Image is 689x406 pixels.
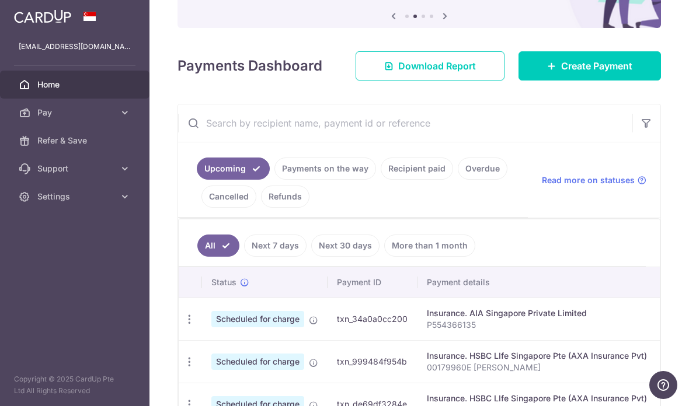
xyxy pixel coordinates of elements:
[649,371,677,400] iframe: Opens a widget where you can find more information
[261,185,309,208] a: Refunds
[427,350,669,362] div: Insurance. HSBC LIfe Singapore Pte (AXA Insurance Pvt)
[311,235,380,257] a: Next 30 days
[328,340,417,383] td: txn_999484f954b
[417,267,678,297] th: Payment details
[37,135,114,146] span: Refer & Save
[211,353,304,370] span: Scheduled for charge
[384,235,475,257] a: More than 1 month
[356,51,504,80] a: Download Report
[427,307,669,319] div: Insurance. AIA Singapore Private Limited
[197,235,239,257] a: All
[197,157,270,180] a: Upcoming
[542,174,635,186] span: Read more on statuses
[381,157,453,180] a: Recipient paid
[19,41,131,52] p: [EMAIL_ADDRESS][DOMAIN_NAME]
[519,51,661,80] a: Create Payment
[274,157,376,180] a: Payments on the way
[37,163,114,174] span: Support
[211,276,236,288] span: Status
[14,9,71,23] img: CardUp
[398,59,476,73] span: Download Report
[37,107,114,118] span: Pay
[244,235,307,257] a: Next 7 days
[178,104,632,142] input: Search by recipient name, payment id or reference
[328,297,417,340] td: txn_34a0a0cc200
[37,79,114,90] span: Home
[328,267,417,297] th: Payment ID
[542,174,646,186] a: Read more on statuses
[37,191,114,202] span: Settings
[427,362,669,373] p: 00179960E [PERSON_NAME]
[211,311,304,327] span: Scheduled for charge
[427,319,669,331] p: P554366135
[458,157,507,180] a: Overdue
[201,185,256,208] a: Cancelled
[561,59,632,73] span: Create Payment
[178,55,322,76] h4: Payments Dashboard
[427,393,669,404] div: Insurance. HSBC LIfe Singapore Pte (AXA Insurance Pvt)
